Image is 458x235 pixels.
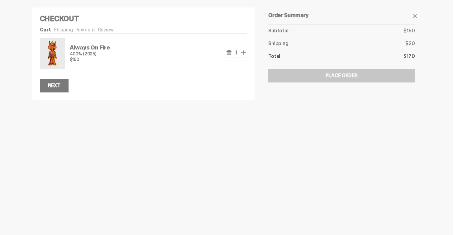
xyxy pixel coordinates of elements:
[240,49,247,56] button: add one
[48,83,60,88] div: Next
[70,45,110,50] p: Always On Fire
[268,28,289,33] p: Subtotal
[40,15,247,22] h4: Checkout
[403,28,415,33] p: $150
[70,52,110,56] p: 400% (2025)
[268,69,415,82] button: Place Order
[268,12,415,18] h5: Order Summary
[268,54,280,59] p: Total
[233,50,240,55] span: 1
[405,41,415,46] p: $20
[41,39,64,68] img: Always On Fire
[40,79,69,92] button: Next
[70,57,110,62] p: $150
[326,73,358,78] div: Place Order
[225,49,233,56] button: remove
[54,26,73,33] a: Shipping
[268,41,289,46] p: Shipping
[403,54,415,59] p: $170
[40,26,51,33] a: Cart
